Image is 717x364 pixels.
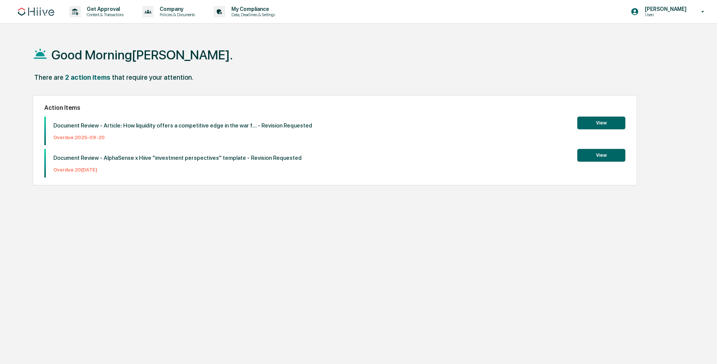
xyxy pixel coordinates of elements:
[577,149,625,162] button: View
[639,12,690,17] p: Users
[81,12,127,17] p: Content & Transactions
[81,6,127,12] p: Get Approval
[44,104,625,111] h2: Action Items
[53,167,302,173] p: Overdue: 20[DATE]
[577,117,625,129] button: View
[225,6,279,12] p: My Compliance
[51,47,233,62] h1: Good Morning[PERSON_NAME].
[154,12,199,17] p: Policies & Documents
[53,155,302,161] p: Document Review - AlphaSense x Hiive "investment perspectives" template - Revision Requested
[65,73,110,81] div: 2 action items
[225,12,279,17] p: Data, Deadlines & Settings
[577,151,625,158] a: View
[639,6,690,12] p: [PERSON_NAME]
[18,8,54,16] img: logo
[154,6,199,12] p: Company
[53,135,312,140] p: Overdue: 2025-09-20
[34,73,63,81] div: There are
[112,73,193,81] div: that require your attention.
[53,122,312,129] p: Document Review - Article: How liquidity offers a competitive edge in the war f... - Revision Req...
[577,119,625,126] a: View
